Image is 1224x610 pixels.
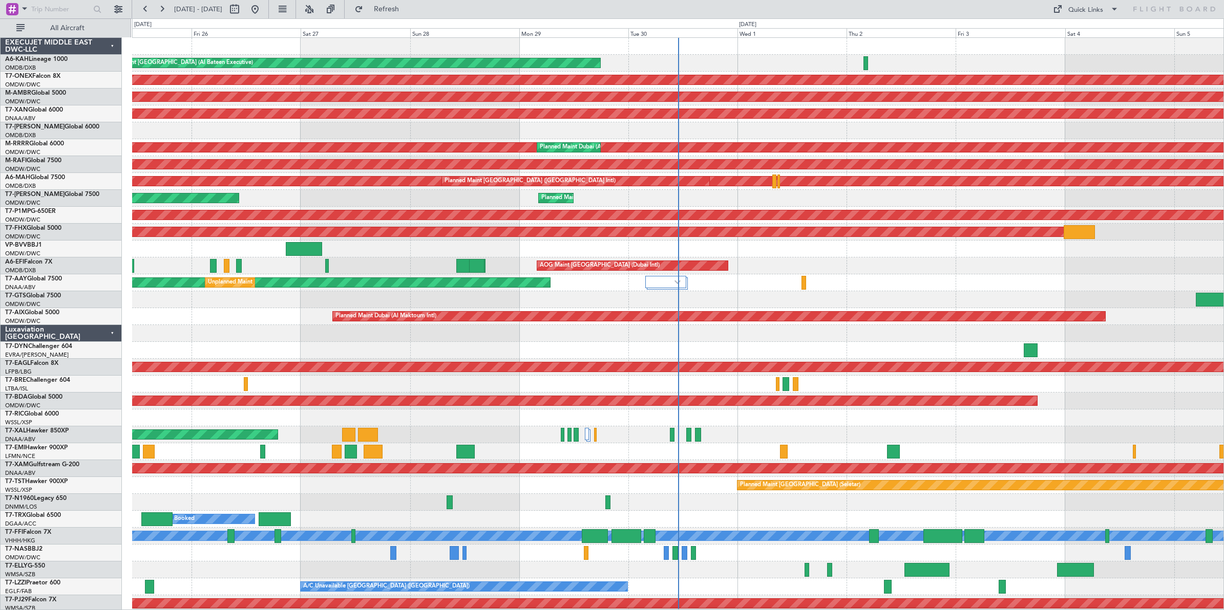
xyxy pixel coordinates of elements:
div: Planned Maint Dubai (Al Maktoum Intl) [541,190,642,206]
a: T7-BDAGlobal 5000 [5,394,62,400]
a: EGLF/FAB [5,587,32,595]
a: WSSL/XSP [5,419,32,426]
a: T7-XALHawker 850XP [5,428,69,434]
span: T7-XAN [5,107,28,113]
a: OMDW/DWC [5,233,40,241]
a: T7-GTSGlobal 7500 [5,293,61,299]
span: M-AMBR [5,90,31,96]
span: M-RRRR [5,141,29,147]
a: OMDB/DXB [5,64,36,72]
a: T7-NASBBJ2 [5,546,43,552]
div: Planned Maint [GEOGRAPHIC_DATA] (Seletar) [740,477,860,493]
span: T7-FHX [5,225,27,231]
span: M-RAFI [5,158,27,164]
a: M-AMBRGlobal 5000 [5,90,66,96]
a: OMDW/DWC [5,98,40,105]
a: OMDB/DXB [5,132,36,139]
a: T7-ONEXFalcon 8X [5,73,60,79]
div: Planned Maint [GEOGRAPHIC_DATA] (Al Bateen Executive) [99,55,253,71]
a: T7-AIXGlobal 5000 [5,310,59,316]
a: A6-MAHGlobal 7500 [5,175,65,181]
a: DNAA/ABV [5,435,35,443]
a: DNMM/LOS [5,503,37,511]
a: T7-[PERSON_NAME]Global 7500 [5,191,99,198]
span: T7-[PERSON_NAME] [5,191,65,198]
a: T7-FFIFalcon 7X [5,529,51,535]
a: LFMN/NCE [5,452,35,460]
div: Thu 25 [82,28,192,37]
span: T7-TRX [5,512,26,518]
a: T7-DYNChallenger 604 [5,343,72,350]
div: Planned Maint [GEOGRAPHIC_DATA] ([GEOGRAPHIC_DATA] Intl) [445,173,616,189]
a: T7-[PERSON_NAME]Global 6000 [5,124,99,130]
a: OMDW/DWC [5,317,40,325]
span: T7-NAS [5,546,28,552]
span: T7-AAY [5,276,27,282]
div: Fri 26 [192,28,301,37]
img: arrow-gray.svg [674,280,681,284]
div: A/C Booked [162,511,195,527]
a: OMDB/DXB [5,182,36,190]
a: WMSA/SZB [5,571,35,578]
span: T7-XAM [5,462,29,468]
a: M-RAFIGlobal 7500 [5,158,61,164]
div: Thu 2 [847,28,956,37]
a: OMDW/DWC [5,216,40,224]
a: T7-XAMGulfstream G-200 [5,462,79,468]
span: T7-XAL [5,428,26,434]
span: T7-ONEX [5,73,32,79]
a: T7-AAYGlobal 7500 [5,276,62,282]
div: Tue 30 [628,28,737,37]
div: Planned Maint Dubai (Al Maktoum Intl) [335,309,436,324]
a: DNAA/ABV [5,469,35,477]
a: WSSL/XSP [5,486,32,494]
button: Quick Links [1048,1,1124,17]
div: [DATE] [134,20,152,29]
div: Quick Links [1068,5,1103,15]
button: Refresh [350,1,411,17]
span: T7-AIX [5,310,25,316]
a: T7-EMIHawker 900XP [5,445,68,451]
a: T7-RICGlobal 6000 [5,411,59,417]
span: T7-GTS [5,293,26,299]
span: T7-FFI [5,529,23,535]
span: T7-LZZI [5,580,26,586]
a: LFPB/LBG [5,368,32,376]
span: T7-BDA [5,394,28,400]
a: OMDB/DXB [5,267,36,274]
span: All Aircraft [27,25,108,32]
a: A6-KAHLineage 1000 [5,56,68,62]
span: A6-EFI [5,259,24,265]
div: Planned Maint Dubai (Al Maktoum Intl) [540,140,641,155]
span: Refresh [365,6,408,13]
a: OMDW/DWC [5,199,40,207]
div: Unplanned Maint [GEOGRAPHIC_DATA] (Al Maktoum Intl) [208,275,360,290]
div: Fri 3 [956,28,1065,37]
span: T7-TST [5,478,25,485]
span: T7-BRE [5,377,26,383]
input: Trip Number [31,2,90,17]
a: DNAA/ABV [5,284,35,291]
a: T7-PJ29Falcon 7X [5,597,56,603]
span: T7-RIC [5,411,24,417]
div: AOG Maint [GEOGRAPHIC_DATA] (Dubai Intl) [540,258,660,273]
a: T7-TRXGlobal 6500 [5,512,61,518]
span: [DATE] - [DATE] [174,5,222,14]
a: LTBA/ISL [5,385,28,393]
div: A/C Unavailable [GEOGRAPHIC_DATA] ([GEOGRAPHIC_DATA]) [303,579,470,594]
div: Sun 28 [410,28,519,37]
div: Sat 4 [1065,28,1174,37]
div: Sat 27 [301,28,410,37]
a: T7-ELLYG-550 [5,563,45,569]
span: T7-ELLY [5,563,28,569]
a: VHHH/HKG [5,537,35,544]
a: VP-BVVBBJ1 [5,242,42,248]
a: T7-N1960Legacy 650 [5,495,67,502]
a: T7-LZZIPraetor 600 [5,580,60,586]
a: OMDW/DWC [5,554,40,561]
span: T7-EMI [5,445,25,451]
a: OMDW/DWC [5,165,40,173]
span: A6-KAH [5,56,29,62]
a: DGAA/ACC [5,520,36,528]
a: DNAA/ABV [5,115,35,122]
